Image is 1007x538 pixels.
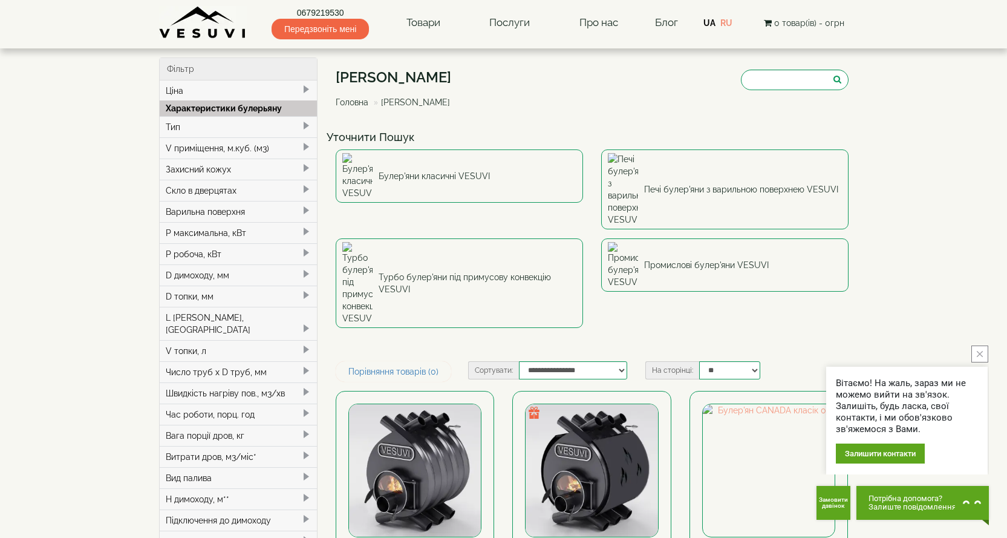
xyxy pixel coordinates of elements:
[160,467,318,488] div: Вид палива
[160,286,318,307] div: D топки, мм
[160,58,318,80] div: Фільтр
[608,153,638,226] img: Печі булер'яни з варильною поверхнею VESUVI
[160,307,318,340] div: L [PERSON_NAME], [GEOGRAPHIC_DATA]
[477,9,542,37] a: Послуги
[703,18,715,28] a: UA
[160,116,318,137] div: Тип
[160,243,318,264] div: P робоча, кВт
[868,494,956,503] span: Потрібна допомога?
[394,9,452,37] a: Товари
[160,404,318,425] div: Час роботи, порц. год
[160,80,318,101] div: Ціна
[160,137,318,159] div: V приміщення, м.куб. (м3)
[336,70,459,85] h1: [PERSON_NAME]
[160,340,318,361] div: V топки, л
[836,378,978,435] div: Вітаємо! На жаль, зараз ми не можемо вийти на зв'язок. Залишіть, будь ласка, свої контакти, і ми ...
[703,404,835,536] img: Булер'ян CANADA класік 01
[160,488,318,510] div: H димоходу, м**
[336,149,583,203] a: Булер'яни класичні VESUVI Булер'яни класичні VESUVI
[468,361,519,379] label: Сортувати:
[336,361,451,382] a: Порівняння товарів (0)
[160,222,318,243] div: P максимальна, кВт
[336,97,368,107] a: Головна
[272,7,369,19] a: 0679219530
[371,96,450,108] li: [PERSON_NAME]
[327,131,858,143] h4: Уточнити Пошук
[160,446,318,467] div: Витрати дров, м3/міс*
[160,264,318,286] div: D димоходу, мм
[160,100,318,116] div: Характеристики булерьяну
[160,180,318,201] div: Скло в дверцятах
[160,510,318,531] div: Підключення до димоходу
[720,18,732,28] a: RU
[868,503,956,511] span: Залиште повідомлення
[528,407,540,419] img: gift
[526,404,657,536] img: Булер'ян VESUVI classic тип 01 скло + кожух
[342,153,373,199] img: Булер'яни класичні VESUVI
[272,19,369,39] span: Передзвоніть мені
[601,238,849,292] a: Промислові булер'яни VESUVI Промислові булер'яни VESUVI
[856,486,989,520] button: Chat button
[160,201,318,222] div: Варильна поверхня
[160,425,318,446] div: Вага порції дров, кг
[342,242,373,324] img: Турбо булер'яни під примусову конвекцію VESUVI
[971,346,988,362] button: close button
[159,6,247,39] img: Завод VESUVI
[567,9,630,37] a: Про нас
[601,149,849,229] a: Печі булер'яни з варильною поверхнею VESUVI Печі булер'яни з варильною поверхнею VESUVI
[336,238,583,328] a: Турбо булер'яни під примусову конвекцію VESUVI Турбо булер'яни під примусову конвекцію VESUVI
[160,361,318,382] div: Число труб x D труб, мм
[760,16,848,30] button: 0 товар(ів) - 0грн
[349,404,481,536] img: Булер'ян VESUVI classic тип 01 зі склом
[645,361,699,379] label: На сторінці:
[819,497,848,509] span: Замовити дзвінок
[608,242,638,288] img: Промислові булер'яни VESUVI
[160,159,318,180] div: Захисний кожух
[816,486,850,520] button: Get Call button
[836,444,925,464] div: Залишити контакти
[774,18,844,28] span: 0 товар(ів) - 0грн
[655,16,678,28] a: Блог
[160,382,318,404] div: Швидкість нагріву пов., м3/хв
